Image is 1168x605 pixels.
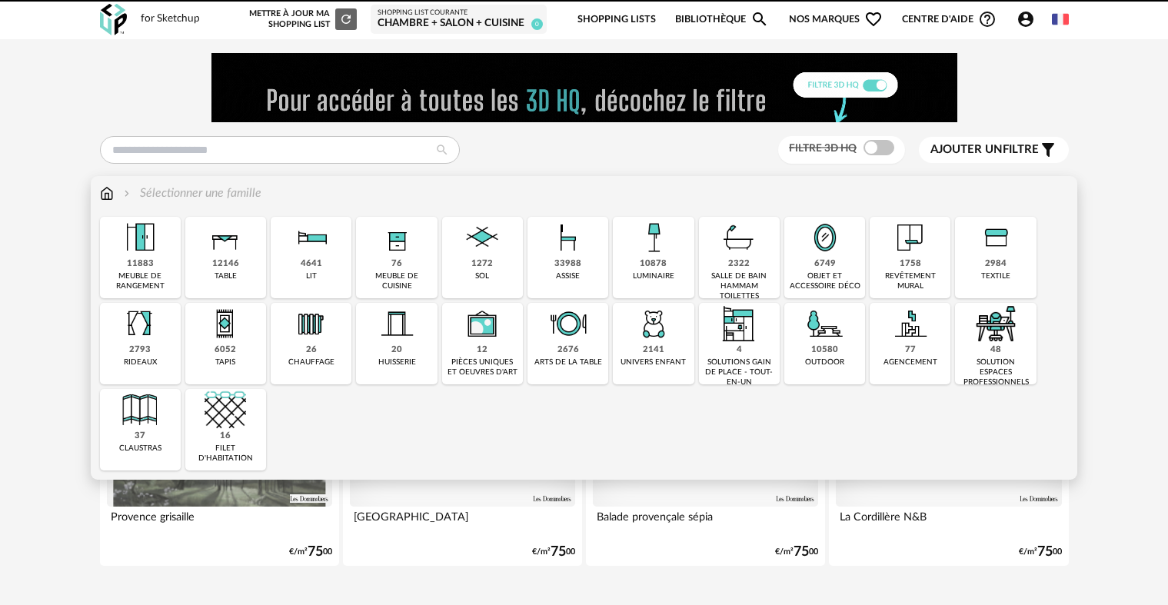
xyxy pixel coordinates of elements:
div: outdoor [805,357,844,367]
div: 33988 [554,258,581,270]
div: revêtement mural [874,271,946,291]
div: assise [556,271,580,281]
div: 11883 [127,258,154,270]
span: 0 [531,18,543,30]
span: Magnify icon [750,10,769,28]
img: fr [1052,11,1069,28]
div: 6052 [215,344,236,356]
span: 75 [308,547,323,557]
a: BibliothèqueMagnify icon [675,2,769,38]
img: Luminaire.png [633,217,674,258]
div: Shopping List courante [378,8,540,18]
div: La Cordillère N&B [836,507,1062,537]
div: 4 [737,344,742,356]
img: Rangement.png [376,217,418,258]
span: 75 [551,547,566,557]
div: 16 [220,430,231,442]
span: Account Circle icon [1017,10,1042,28]
div: 76 [391,258,402,270]
div: €/m² 00 [1019,547,1062,557]
div: €/m² 00 [775,547,818,557]
img: espace-de-travail.png [975,303,1017,344]
div: 4641 [301,258,322,270]
div: 26 [306,344,317,356]
div: 1272 [471,258,493,270]
img: Rideaux.png [119,303,161,344]
div: univers enfant [621,357,686,367]
img: Salle%20de%20bain.png [718,217,760,258]
div: 2984 [985,258,1007,270]
div: meuble de cuisine [361,271,432,291]
img: UniqueOeuvre.png [461,303,503,344]
img: Literie.png [291,217,332,258]
div: 48 [990,344,1001,356]
div: Provence grisaille [107,507,333,537]
div: solutions gain de place - tout-en-un [704,357,775,387]
img: Cloison.png [119,389,161,430]
div: for Sketchup [141,12,200,26]
img: ArtTable.png [547,303,589,344]
div: 12146 [212,258,239,270]
div: Balade provençale sépia [593,507,819,537]
img: Meuble%20de%20rangement.png [119,217,161,258]
span: Filter icon [1039,141,1057,159]
img: UniversEnfant.png [633,303,674,344]
img: Miroir.png [804,217,846,258]
img: Outdoor.png [804,303,846,344]
div: 6749 [814,258,836,270]
span: Help Circle Outline icon [978,10,997,28]
div: 20 [391,344,402,356]
div: 1758 [900,258,921,270]
div: claustras [119,444,161,454]
span: 75 [1037,547,1053,557]
div: sol [475,271,489,281]
div: €/m² 00 [532,547,575,557]
span: Ajouter un [930,144,1003,155]
div: filet d'habitation [190,444,261,464]
span: 75 [794,547,809,557]
a: Shopping List courante CHAMBRE + SALON + CUISINE 0 [378,8,540,31]
img: Table.png [205,217,246,258]
div: 37 [135,430,145,442]
img: Agencement.png [890,303,931,344]
div: 2676 [557,344,579,356]
div: €/m² 00 [289,547,332,557]
img: ToutEnUn.png [718,303,760,344]
img: Sol.png [461,217,503,258]
button: Ajouter unfiltre Filter icon [919,137,1069,163]
div: arts de la table [534,357,602,367]
div: objet et accessoire déco [789,271,860,291]
div: 12 [477,344,487,356]
div: 10878 [640,258,667,270]
img: Assise.png [547,217,589,258]
div: pièces uniques et oeuvres d'art [447,357,518,377]
div: chauffage [288,357,334,367]
div: 77 [905,344,916,356]
span: Filtre 3D HQ [789,143,857,154]
img: Tapis.png [205,303,246,344]
div: tapis [215,357,235,367]
div: 2141 [643,344,664,356]
div: salle de bain hammam toilettes [704,271,775,301]
img: Textile.png [975,217,1017,258]
span: Centre d'aideHelp Circle Outline icon [902,10,997,28]
span: Account Circle icon [1017,10,1035,28]
img: Huiserie.png [376,303,418,344]
div: [GEOGRAPHIC_DATA] [350,507,576,537]
span: Heart Outline icon [864,10,883,28]
div: agencement [883,357,937,367]
img: svg+xml;base64,PHN2ZyB3aWR0aD0iMTYiIGhlaWdodD0iMTYiIHZpZXdCb3g9IjAgMCAxNiAxNiIgZmlsbD0ibm9uZSIgeG... [121,184,133,202]
a: Shopping Lists [577,2,656,38]
div: lit [306,271,317,281]
span: Refresh icon [339,15,353,23]
img: Radiateur.png [291,303,332,344]
img: FILTRE%20HQ%20NEW_V1%20(4).gif [211,53,957,122]
img: svg+xml;base64,PHN2ZyB3aWR0aD0iMTYiIGhlaWdodD0iMTciIHZpZXdCb3g9IjAgMCAxNiAxNyIgZmlsbD0ibm9uZSIgeG... [100,184,114,202]
div: rideaux [124,357,157,367]
div: 10580 [811,344,838,356]
div: solution espaces professionnels [960,357,1031,387]
span: filtre [930,142,1039,158]
span: Nos marques [789,2,883,38]
div: CHAMBRE + SALON + CUISINE [378,17,540,31]
div: Mettre à jour ma Shopping List [246,8,357,30]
